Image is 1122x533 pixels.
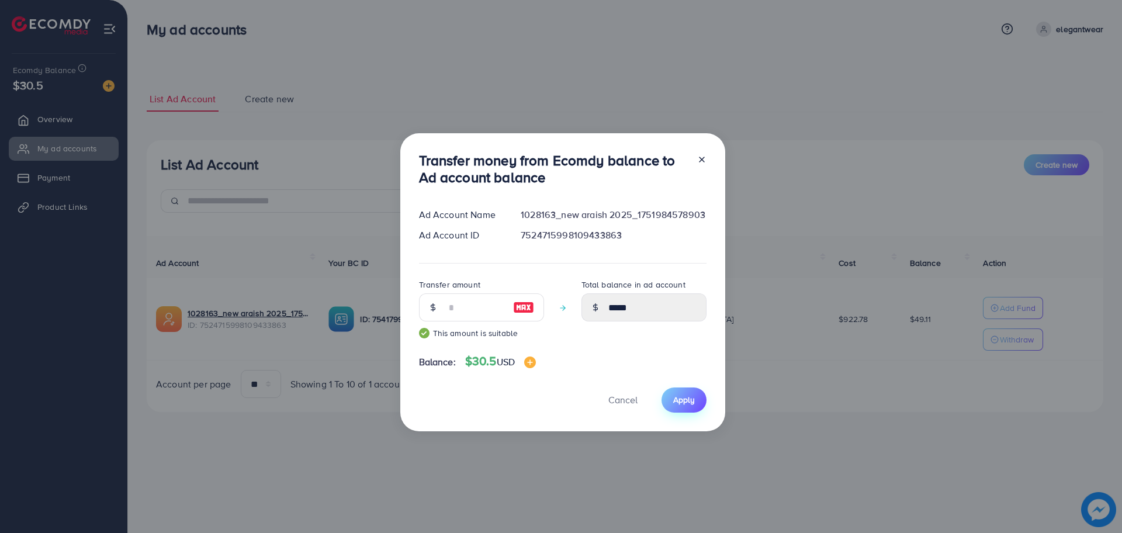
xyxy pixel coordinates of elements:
span: Apply [673,394,695,406]
img: image [513,300,534,314]
label: Transfer amount [419,279,480,290]
label: Total balance in ad account [581,279,685,290]
div: Ad Account Name [410,208,512,221]
h3: Transfer money from Ecomdy balance to Ad account balance [419,152,688,186]
div: Ad Account ID [410,229,512,242]
button: Apply [662,387,707,413]
img: image [524,357,536,368]
span: Cancel [608,393,638,406]
small: This amount is suitable [419,327,544,339]
span: USD [497,355,515,368]
img: guide [419,328,430,338]
div: 1028163_new araish 2025_1751984578903 [511,208,715,221]
div: 7524715998109433863 [511,229,715,242]
button: Cancel [594,387,652,413]
span: Balance: [419,355,456,369]
h4: $30.5 [465,354,536,369]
